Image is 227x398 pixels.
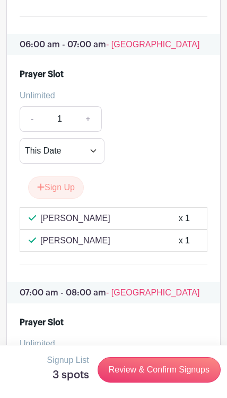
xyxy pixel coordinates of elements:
[75,106,101,132] a: +
[20,106,44,132] a: -
[179,212,190,225] div: x 1
[20,89,199,102] div: Unlimited
[20,337,199,350] div: Unlimited
[47,369,89,382] h5: 3 spots
[179,234,190,247] div: x 1
[40,234,110,247] p: [PERSON_NAME]
[106,288,199,297] span: - [GEOGRAPHIC_DATA]
[47,354,89,367] p: Signup List
[20,68,64,81] div: Prayer Slot
[106,40,199,49] span: - [GEOGRAPHIC_DATA]
[40,212,110,225] p: [PERSON_NAME]
[98,357,221,383] a: Review & Confirm Signups
[20,316,64,329] div: Prayer Slot
[28,176,84,199] button: Sign Up
[7,282,220,303] p: 07:00 am - 08:00 am
[7,34,220,55] p: 06:00 am - 07:00 am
